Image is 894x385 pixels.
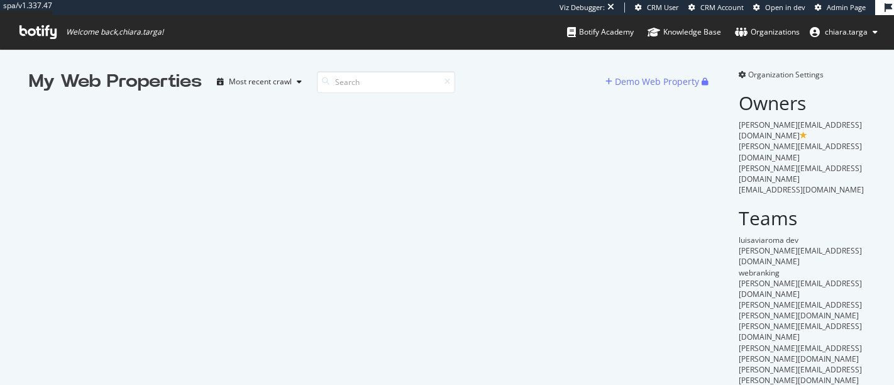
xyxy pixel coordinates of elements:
div: Knowledge Base [648,26,721,38]
span: [EMAIL_ADDRESS][DOMAIN_NAME] [739,184,864,195]
span: [PERSON_NAME][EMAIL_ADDRESS][DOMAIN_NAME] [739,163,862,184]
span: Organization Settings [748,69,824,80]
a: Demo Web Property [605,76,702,87]
span: [PERSON_NAME][EMAIL_ADDRESS][DOMAIN_NAME] [739,278,862,299]
a: Knowledge Base [648,15,721,49]
span: [PERSON_NAME][EMAIL_ADDRESS][PERSON_NAME][DOMAIN_NAME] [739,299,862,321]
span: Welcome back, chiara.targa ! [66,27,163,37]
span: [PERSON_NAME][EMAIL_ADDRESS][DOMAIN_NAME] [739,120,862,141]
a: CRM Account [688,3,744,13]
button: chiara.targa [800,22,888,42]
div: luisaviaroma dev [739,235,865,245]
span: [PERSON_NAME][EMAIL_ADDRESS][DOMAIN_NAME] [739,141,862,162]
button: Demo Web Property [605,72,702,92]
button: Most recent crawl [212,72,307,92]
span: [PERSON_NAME][EMAIL_ADDRESS][PERSON_NAME][DOMAIN_NAME] [739,343,862,364]
div: My Web Properties [29,69,202,94]
div: webranking [739,267,865,278]
h2: Teams [739,208,865,228]
a: Organizations [735,15,800,49]
span: CRM Account [700,3,744,12]
div: Viz Debugger: [560,3,605,13]
a: Admin Page [815,3,866,13]
div: Botify Academy [567,26,634,38]
div: Demo Web Property [615,75,699,88]
a: CRM User [635,3,679,13]
a: Open in dev [753,3,805,13]
a: Botify Academy [567,15,634,49]
span: chiara.targa [825,26,868,37]
input: Search [317,71,455,93]
div: Most recent crawl [229,78,292,86]
h2: Owners [739,92,865,113]
span: [PERSON_NAME][EMAIL_ADDRESS][DOMAIN_NAME] [739,321,862,342]
span: CRM User [647,3,679,12]
div: Organizations [735,26,800,38]
span: Admin Page [827,3,866,12]
span: [PERSON_NAME][EMAIL_ADDRESS][DOMAIN_NAME] [739,245,862,267]
span: Open in dev [765,3,805,12]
